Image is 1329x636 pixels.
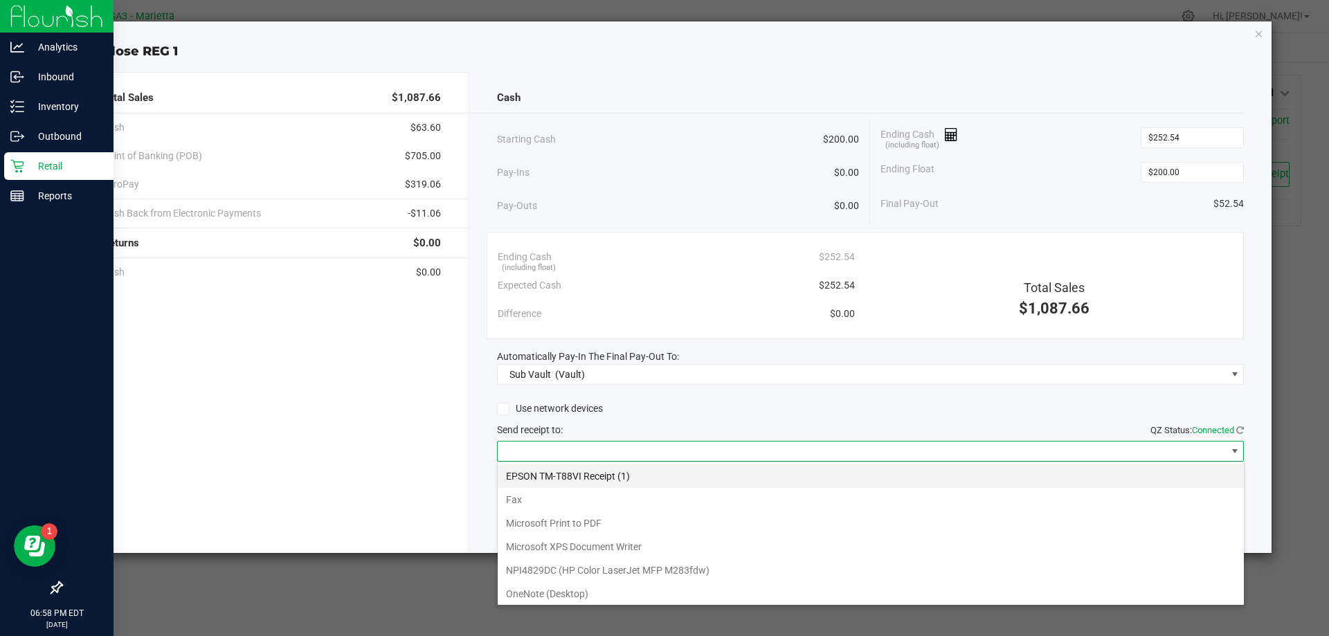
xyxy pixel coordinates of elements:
p: Retail [24,158,107,174]
inline-svg: Outbound [10,129,24,143]
li: NPI4829DC (HP Color LaserJet MFP M283fdw) [498,558,1244,582]
span: $52.54 [1213,197,1244,211]
span: Total Sales [102,90,154,106]
li: OneNote (Desktop) [498,582,1244,606]
inline-svg: Inbound [10,70,24,84]
span: $0.00 [834,165,859,180]
span: $200.00 [823,132,859,147]
span: Connected [1192,425,1234,435]
span: Cash [497,90,521,106]
span: $705.00 [405,149,441,163]
span: Ending Float [880,162,934,183]
p: 06:58 PM EDT [6,607,107,619]
span: $252.54 [819,278,855,293]
span: $0.00 [416,265,441,280]
span: Pay-Outs [497,199,537,213]
p: Reports [24,188,107,204]
li: Microsoft XPS Document Writer [498,535,1244,558]
span: Total Sales [1024,280,1085,295]
span: (including float) [885,140,939,152]
li: Microsoft Print to PDF [498,511,1244,535]
span: Final Pay-Out [880,197,939,211]
span: (Vault) [555,369,585,380]
span: $63.60 [410,120,441,135]
span: Difference [498,307,541,321]
span: -$11.06 [408,206,441,221]
span: QZ Status: [1150,425,1244,435]
span: Point of Banking (POB) [102,149,202,163]
p: Analytics [24,39,107,55]
span: Automatically Pay-In The Final Pay-Out To: [497,351,679,362]
label: Use network devices [497,401,603,416]
li: Fax [498,488,1244,511]
span: $319.06 [405,177,441,192]
iframe: Resource center unread badge [41,523,57,540]
span: Cash Back from Electronic Payments [102,206,261,221]
p: Inbound [24,69,107,85]
span: $0.00 [830,307,855,321]
span: $1,087.66 [392,90,441,106]
div: Returns [102,228,441,258]
span: Pay-Ins [497,165,530,180]
span: Sub Vault [509,369,551,380]
inline-svg: Reports [10,189,24,203]
span: Ending Cash [498,250,552,264]
span: Ending Cash [880,127,958,148]
p: Inventory [24,98,107,115]
inline-svg: Analytics [10,40,24,54]
span: $1,087.66 [1019,300,1090,317]
inline-svg: Inventory [10,100,24,113]
inline-svg: Retail [10,159,24,173]
span: AeroPay [102,177,139,192]
li: EPSON TM-T88VI Receipt (1) [498,464,1244,488]
span: Starting Cash [497,132,556,147]
div: Close REG 1 [68,42,1272,61]
span: Send receipt to: [497,424,563,435]
span: Expected Cash [498,278,561,293]
span: (including float) [502,262,556,274]
span: $0.00 [413,235,441,251]
p: [DATE] [6,619,107,630]
p: Outbound [24,128,107,145]
span: $252.54 [819,250,855,264]
span: $0.00 [834,199,859,213]
iframe: Resource center [14,525,55,567]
